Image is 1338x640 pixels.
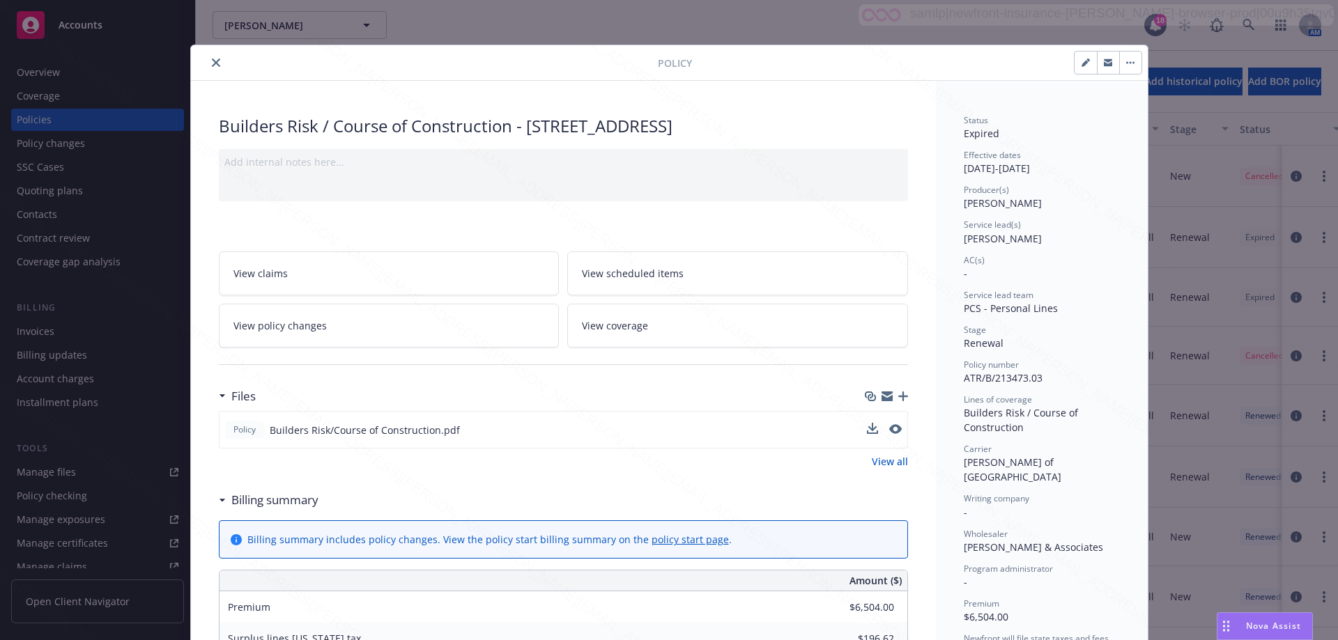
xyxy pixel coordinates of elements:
span: [PERSON_NAME] [964,232,1042,245]
div: Drag to move [1217,613,1235,639]
span: [PERSON_NAME] [964,196,1042,210]
span: - [964,267,967,280]
button: preview file [889,424,902,434]
span: Policy number [964,359,1019,370]
span: Policy [658,56,692,70]
h3: Files [231,387,256,405]
span: [PERSON_NAME] of [GEOGRAPHIC_DATA] [964,455,1061,483]
span: ATR/B/213473.03 [964,371,1043,384]
span: Status [964,114,988,126]
div: Builders Risk / Course of Construction - [STREET_ADDRESS] [219,114,908,138]
span: $6,504.00 [964,610,1008,623]
a: View all [872,454,908,469]
div: Billing summary includes policy changes. View the policy start billing summary on the . [247,532,732,547]
span: Expired [964,127,999,140]
span: Stage [964,324,986,336]
input: 0.00 [812,597,902,618]
span: - [964,575,967,588]
span: Nova Assist [1246,620,1301,632]
div: Add internal notes here... [224,155,902,169]
span: Amount ($) [849,573,902,588]
span: Policy [231,423,259,436]
span: Builders Risk/Course of Construction.pdf [270,423,460,437]
span: Wholesaler [964,528,1008,540]
a: View coverage [567,304,908,348]
a: View policy changes [219,304,560,348]
span: - [964,506,967,519]
h3: Billing summary [231,491,318,509]
span: View coverage [582,318,648,333]
div: [DATE] - [DATE] [964,149,1120,175]
button: download file [867,423,878,434]
a: View scheduled items [567,251,908,295]
a: View claims [219,251,560,295]
span: [PERSON_NAME] & Associates [964,540,1103,554]
span: Premium [964,598,999,609]
a: policy start page [652,533,729,546]
button: preview file [889,423,902,437]
span: Renewal [964,336,1003,350]
span: View claims [233,266,288,281]
div: Files [219,387,256,405]
span: Premium [228,600,270,614]
span: Producer(s) [964,184,1009,196]
button: Nova Assist [1217,612,1313,640]
span: Program administrator [964,563,1053,575]
span: PCS - Personal Lines [964,302,1058,315]
div: Builders Risk / Course of Construction [964,405,1120,435]
span: Service lead(s) [964,219,1021,231]
span: View policy changes [233,318,327,333]
button: download file [867,423,878,437]
div: Billing summary [219,491,318,509]
span: Carrier [964,443,992,455]
span: Writing company [964,492,1029,504]
span: Effective dates [964,149,1021,161]
span: Service lead team [964,289,1033,301]
span: AC(s) [964,254,985,266]
span: View scheduled items [582,266,684,281]
span: Lines of coverage [964,393,1032,405]
button: close [208,54,224,71]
